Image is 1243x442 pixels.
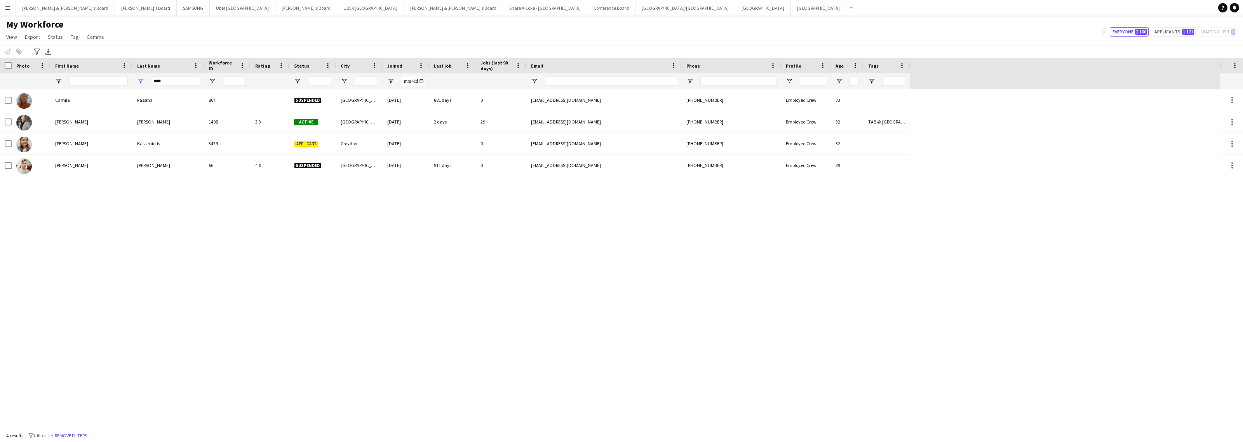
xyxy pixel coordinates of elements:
button: Everyone2,160 [1110,27,1149,37]
button: [PERSON_NAME]'s Board [275,0,337,16]
input: Last Name Filter Input [151,77,199,86]
span: Last job [434,63,451,69]
span: First Name [55,63,79,69]
button: [GEOGRAPHIC_DATA]/[GEOGRAPHIC_DATA] [635,0,735,16]
div: 911 days [429,155,476,176]
span: Last Name [137,63,160,69]
div: 32 [831,111,863,132]
button: UBER [GEOGRAPHIC_DATA] [337,0,404,16]
div: 0 [476,155,526,176]
input: City Filter Input [355,77,378,86]
input: Profile Filter Input [800,77,826,86]
span: Profile [786,63,801,69]
div: [GEOGRAPHIC_DATA] [336,111,383,132]
div: 32 [831,133,863,154]
input: Phone Filter Input [700,77,776,86]
img: Emerson Cassidy [16,115,32,131]
div: 867 [204,89,251,111]
button: Open Filter Menu [786,78,793,85]
input: Age Filter Input [850,77,859,86]
div: [EMAIL_ADDRESS][DOMAIN_NAME] [526,89,682,111]
div: 881 days [429,89,476,111]
span: Export [25,33,40,40]
input: Workforce ID Filter Input [223,77,246,86]
button: SAMSUNG [177,0,210,16]
a: Status [45,32,66,42]
div: [PERSON_NAME] [50,155,132,176]
div: [PERSON_NAME] [132,155,204,176]
div: [GEOGRAPHIC_DATA] [336,89,383,111]
div: [PERSON_NAME] [50,133,132,154]
button: [PERSON_NAME]'s Board [115,0,177,16]
span: View [6,33,17,40]
span: My Workforce [6,19,63,30]
button: Open Filter Menu [836,78,843,85]
div: [EMAIL_ADDRESS][DOMAIN_NAME] [526,155,682,176]
span: City [341,63,350,69]
span: Email [531,63,543,69]
div: Employed Crew [781,111,831,132]
div: [PERSON_NAME] [50,111,132,132]
div: Camila [50,89,132,111]
div: [DATE] [383,155,429,176]
app-action-btn: Export XLSX [44,47,53,56]
div: Kassimiotis [132,133,204,154]
input: Tags Filter Input [882,77,905,86]
div: 66 [204,155,251,176]
button: Open Filter Menu [686,78,693,85]
button: Open Filter Menu [341,78,348,85]
button: Open Filter Menu [294,78,301,85]
div: [DATE] [383,133,429,154]
span: Active [294,119,318,125]
div: [PHONE_NUMBER] [682,155,781,176]
div: 4.0 [251,155,289,176]
button: [GEOGRAPHIC_DATA] [791,0,846,16]
a: View [3,32,20,42]
div: [PHONE_NUMBER] [682,89,781,111]
div: 3479 [204,133,251,154]
button: Share A Coke - [GEOGRAPHIC_DATA] [503,0,587,16]
div: 3.3 [251,111,289,132]
button: Uber [GEOGRAPHIC_DATA] [210,0,275,16]
button: [PERSON_NAME] & [PERSON_NAME]'s Board [404,0,503,16]
button: Applicants1,121 [1152,27,1196,37]
div: [PERSON_NAME] [132,111,204,132]
div: 29 [476,111,526,132]
span: Photo [16,63,30,69]
a: Tag [68,32,82,42]
span: Joined [387,63,402,69]
span: Applicant [294,141,318,147]
div: [EMAIL_ADDRESS][DOMAIN_NAME] [526,111,682,132]
span: Status [294,63,309,69]
button: Conference Board [587,0,635,16]
div: [PHONE_NUMBER] [682,133,781,154]
span: 1 filter set [33,433,53,439]
button: Remove filters [53,432,89,440]
span: Jobs (last 90 days) [480,60,512,71]
span: 2,160 [1135,29,1147,35]
div: 2 days [429,111,476,132]
input: Status Filter Input [308,77,331,86]
button: Open Filter Menu [209,78,216,85]
div: 1408 [204,111,251,132]
button: Open Filter Menu [387,78,394,85]
div: [DATE] [383,111,429,132]
div: Employed Crew [781,133,831,154]
span: Suspended [294,163,321,169]
img: Stephanie Kassimiotis [16,137,32,152]
input: Email Filter Input [545,77,677,86]
div: [DATE] [383,89,429,111]
button: [PERSON_NAME] & [PERSON_NAME]'s Board [16,0,115,16]
div: 39 [831,155,863,176]
span: Tag [71,33,79,40]
div: Fassina [132,89,204,111]
div: Croydon [336,133,383,154]
span: Workforce ID [209,60,237,71]
span: Rating [255,63,270,69]
span: 1,121 [1182,29,1194,35]
span: Status [48,33,63,40]
span: Tags [868,63,879,69]
div: Employed Crew [781,155,831,176]
span: Age [836,63,844,69]
img: Camila Fassina [16,93,32,109]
